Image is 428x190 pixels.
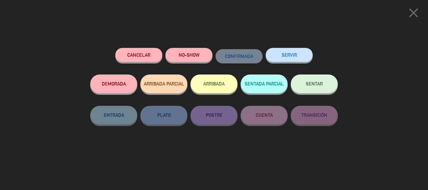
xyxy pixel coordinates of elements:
[216,49,263,63] button: CONFIRMADA
[90,106,137,125] button: ENTRADA
[306,81,323,86] span: SENTAR
[191,106,237,125] button: POSTRE
[140,74,187,93] button: ARRIBADA PARCIAL
[291,106,338,125] button: TRANSICIÓN
[404,5,423,23] button: close
[406,5,421,21] i: close
[115,48,162,62] button: Cancelar
[241,106,288,125] button: CUENTA
[241,74,288,93] button: SENTADA PARCIAL
[165,48,212,62] button: NO-SHOW
[140,106,187,125] button: PLATO
[266,48,313,62] button: SERVIR
[291,74,338,93] button: SENTAR
[90,74,137,93] button: DEMORADA
[144,81,184,86] span: ARRIBADA PARCIAL
[191,74,237,93] button: ARRIBADA
[225,54,253,59] span: CONFIRMADA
